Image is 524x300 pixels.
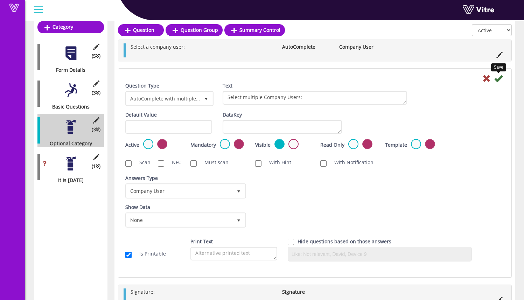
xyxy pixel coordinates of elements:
[279,288,335,295] li: Signature
[125,204,150,211] label: Show Data
[320,160,327,167] input: With Notification
[255,160,261,167] input: With Hint
[125,141,139,148] label: Active
[190,238,213,245] label: Print Text
[125,160,132,167] input: Scan
[190,160,197,167] input: Must scan
[385,141,407,148] label: Template
[92,53,100,60] span: (5 )
[232,184,245,197] span: select
[125,175,158,182] label: Answers Type
[131,43,185,50] span: Select a company user:
[262,159,291,166] label: With Hint
[224,24,285,36] a: Summary Control
[279,43,335,50] li: AutoComplete
[298,238,391,245] label: Hide questions based on those answers
[223,82,232,89] label: Text
[37,103,99,110] div: Basic Questions
[190,141,216,148] label: Mandatory
[320,141,344,148] label: Read Only
[126,184,232,197] span: Company User
[166,24,223,36] a: Question Group
[126,92,200,105] span: AutoComplete with multiple values
[37,67,99,74] div: Form Details
[125,252,132,258] input: Is Printable
[288,239,294,245] input: Hide question based on answer
[125,111,157,118] label: Default Value
[223,111,242,118] label: DataKey
[200,92,212,105] span: select
[290,249,470,259] input: Like: Not relevant, David, Device 9
[126,214,232,226] span: None
[37,140,99,147] div: Optional Category
[158,160,164,167] input: NFC
[327,159,373,166] label: With Notification
[92,89,100,96] span: (3 )
[131,288,155,295] span: Signature:
[255,141,271,148] label: Visible
[132,250,166,257] label: Is Printable
[92,126,100,133] span: (3 )
[37,177,99,184] div: It Is [DATE]
[223,91,407,105] textarea: Select multiple Company Users:
[491,63,506,71] div: Save
[37,21,104,33] a: Category
[132,159,147,166] label: Scan
[125,82,159,89] label: Question Type
[336,43,392,50] li: Company User
[165,159,180,166] label: NFC
[197,159,229,166] label: Must scan
[232,214,245,226] span: select
[118,24,164,36] a: Question
[92,163,100,170] span: (1 )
